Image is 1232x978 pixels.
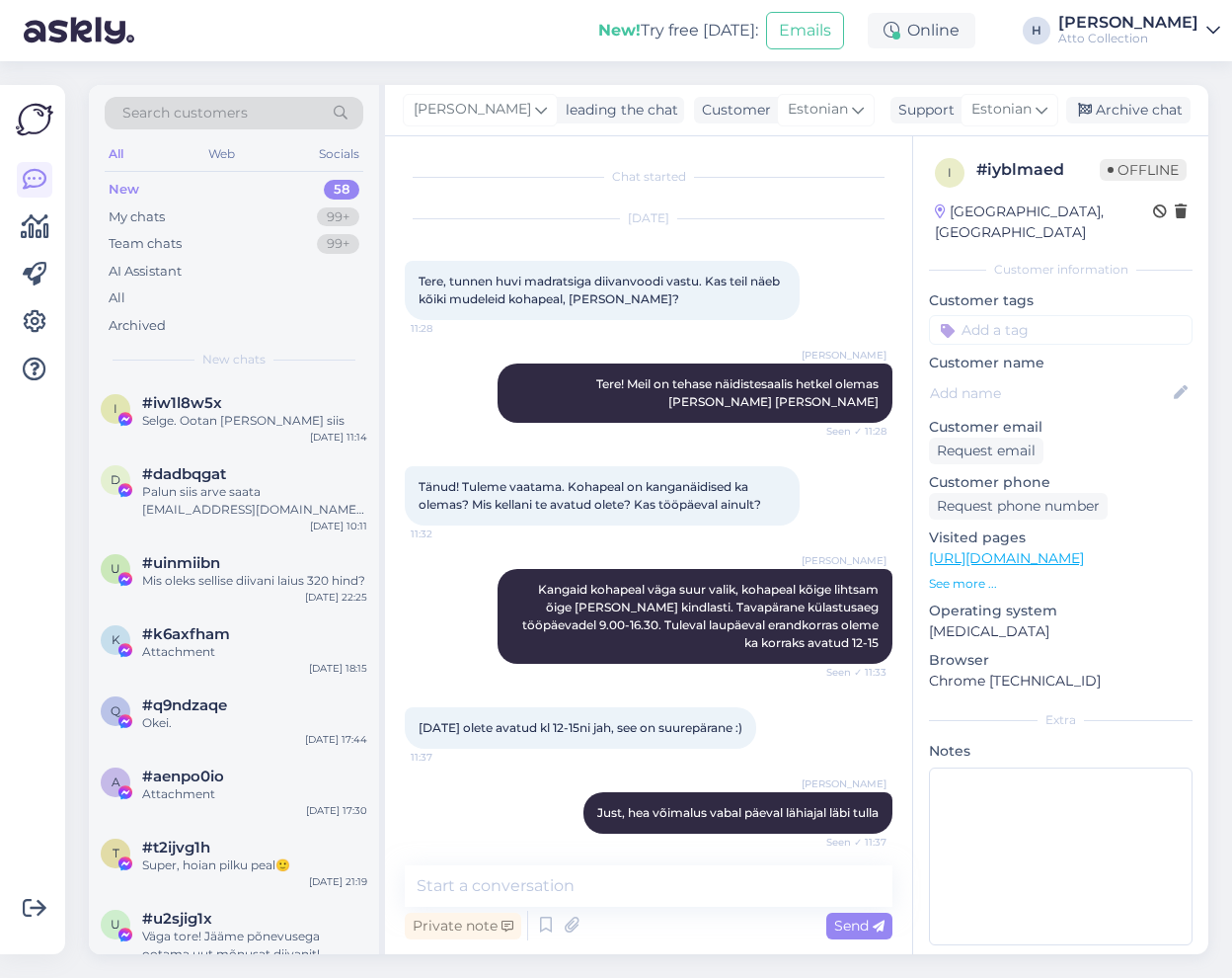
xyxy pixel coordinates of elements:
[929,528,1193,548] p: Visited pages
[929,315,1193,345] input: Add a tag
[111,703,120,718] span: q
[971,99,1032,121] span: Estonian
[929,549,1084,567] a: [URL][DOMAIN_NAME]
[597,805,879,820] span: Just, hea võimalus vabal päeval lähiajal läbi tulla
[113,846,119,860] span: t
[976,158,1100,182] div: # iyblmaed
[142,696,227,714] span: #q9ndzaqe
[109,180,139,200] div: New
[802,348,886,363] span: [PERSON_NAME]
[929,711,1193,729] div: Extra
[317,207,359,227] div: 99+
[111,472,120,487] span: d
[802,553,886,568] span: [PERSON_NAME]
[1066,97,1191,123] div: Archive chat
[868,13,975,48] div: Online
[109,207,165,227] div: My chats
[929,417,1193,438] p: Customer email
[109,288,125,308] div: All
[105,141,127,167] div: All
[1023,17,1050,44] div: H
[929,671,1193,692] p: Chrome [TECHNICAL_ID]
[929,621,1193,642] p: [MEDICAL_DATA]
[204,141,239,167] div: Web
[142,714,367,732] div: Okei.
[112,632,120,647] span: k
[142,465,226,483] span: #dadbqgat
[142,910,212,928] span: #u2sjig1x
[1058,31,1198,46] div: Atto Collection
[310,430,367,445] div: [DATE] 11:14
[109,234,182,254] div: Team chats
[305,590,367,605] div: [DATE] 22:25
[310,519,367,533] div: [DATE] 10:11
[419,720,742,735] span: [DATE] olete avatud kl 12-15ni jah, see on suurepärane :)
[405,209,892,227] div: [DATE]
[929,261,1193,279] div: Customer information
[411,321,485,336] span: 11:28
[929,575,1193,593] p: See more ...
[1100,159,1187,181] span: Offline
[405,913,521,939] div: Private note
[930,382,1170,404] input: Add name
[109,316,166,336] div: Archived
[405,168,892,186] div: Chat started
[142,785,367,803] div: Attachment
[929,290,1193,311] p: Customer tags
[558,100,678,121] div: leading the chat
[114,401,117,416] span: i
[788,99,848,121] span: Estonian
[112,774,120,789] span: a
[309,874,367,889] div: [DATE] 21:19
[929,601,1193,621] p: Operating system
[202,351,266,368] span: New chats
[142,643,367,661] div: Attachment
[890,100,955,121] div: Support
[598,21,641,40] b: New!
[929,493,1108,520] div: Request phone number
[111,917,120,932] span: u
[142,856,367,874] div: Super, hoian pilku peal🙂
[929,438,1043,464] div: Request email
[522,582,882,650] span: Kangaid kohapeal väga suur valik, kohapeal kõige lihtsam õige [PERSON_NAME] kindlasti. Tavapärane...
[142,483,367,519] div: Palun siis arve saata [EMAIL_ADDRESS][DOMAIN_NAME] ja arvesaajaks Supelhai OÜ.
[1058,15,1220,46] a: [PERSON_NAME]Atto Collection
[812,835,886,850] span: Seen ✓ 11:37
[812,424,886,439] span: Seen ✓ 11:28
[834,917,885,935] span: Send
[802,776,886,791] span: [PERSON_NAME]
[317,234,359,254] div: 99+
[929,741,1193,762] p: Notes
[109,262,182,282] div: AI Assistant
[306,803,367,818] div: [DATE] 17:30
[142,625,230,643] span: #k6axfham
[309,661,367,676] div: [DATE] 18:15
[929,353,1193,373] p: Customer name
[929,650,1193,671] p: Browser
[142,412,367,430] div: Selge. Ootan [PERSON_NAME] siis
[142,572,367,590] div: Mis oleks sellise diivani laius 320 hind?
[142,928,367,963] div: Väga tore! Jääme põnevusega ootama uut mõnusat diivanit!
[142,768,224,785] span: #aenpo0io
[694,100,771,121] div: Customer
[411,527,485,541] span: 11:32
[305,732,367,747] div: [DATE] 17:44
[142,554,220,572] span: #uinmiibn
[324,180,359,200] div: 58
[1058,15,1198,31] div: [PERSON_NAME]
[419,479,761,512] span: Tänud! Tuleme vaatama. Kohapeal on kanganäidised ka olemas? Mis kellani te avatud olete? Kas tööp...
[419,274,783,306] span: Tere, tunnen huvi madratsiga diivanvoodi vastu. Kas teil näeb kõiki mudeleid kohapeal, [PERSON_NA...
[766,12,844,49] button: Emails
[414,99,531,121] span: [PERSON_NAME]
[315,141,363,167] div: Socials
[122,103,248,123] span: Search customers
[929,472,1193,493] p: Customer phone
[596,376,882,409] span: Tere! Meil on tehase näidistesaalis hetkel olemas [PERSON_NAME] [PERSON_NAME]
[948,165,952,180] span: i
[111,561,120,576] span: u
[411,750,485,765] span: 11:37
[812,665,886,680] span: Seen ✓ 11:33
[935,202,1153,243] div: [GEOGRAPHIC_DATA], [GEOGRAPHIC_DATA]
[16,101,53,138] img: Askly Logo
[598,19,758,42] div: Try free [DATE]:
